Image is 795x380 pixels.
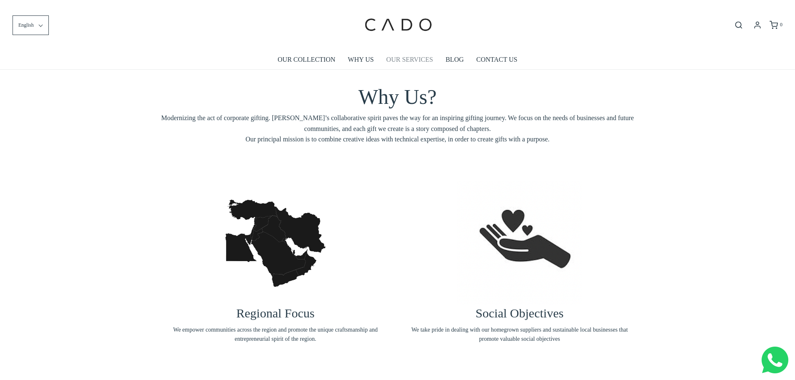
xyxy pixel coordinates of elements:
[238,69,278,76] span: Number of gifts
[160,113,636,145] span: Modernizing the act of corporate gifting. [PERSON_NAME]’s collaborative spirit paves the way for ...
[780,22,782,28] span: 0
[278,50,335,69] a: OUR COLLECTION
[446,50,464,69] a: BLOG
[457,181,582,305] img: screenshot-20220704-at-063057-1657197187002_1200x.png
[404,325,636,344] span: We take pride in dealing with our homegrown suppliers and sustainable local businesses that promo...
[18,21,34,29] span: English
[358,85,437,108] span: Why Us?
[238,1,265,8] span: Last name
[213,181,338,306] img: vecteezy_vectorillustrationoftheblackmapofmiddleeastonwhite_-1657197150892_1200x.jpg
[238,35,279,42] span: Company name
[476,50,517,69] a: CONTACT US
[769,21,782,29] a: 0
[476,306,564,320] span: Social Objectives
[386,50,433,69] a: OUR SERVICES
[762,347,788,373] img: Whatsapp
[160,325,391,344] span: We empower communities across the region and promote the unique craftsmanship and entrepreneurial...
[348,50,374,69] a: WHY US
[731,20,746,30] button: Open search bar
[13,15,49,35] button: English
[236,306,315,320] span: Regional Focus
[362,6,433,44] img: cadogifting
